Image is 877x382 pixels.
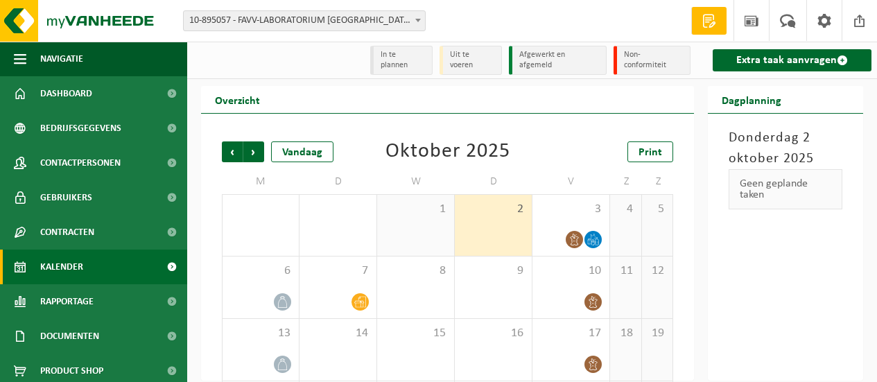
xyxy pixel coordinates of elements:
div: Oktober 2025 [385,141,510,162]
span: 17 [539,326,602,341]
span: 4 [617,202,634,217]
span: Bedrijfsgegevens [40,111,121,146]
span: Contactpersonen [40,146,121,180]
span: 13 [229,326,292,341]
span: 10 [539,263,602,279]
td: W [377,169,455,194]
span: 18 [617,326,634,341]
span: 6 [229,263,292,279]
span: 10-895057 - FAVV-LABORATORIUM GENTBRUGGE - GENTBRUGGE [183,10,426,31]
span: Gebruikers [40,180,92,215]
span: Volgende [243,141,264,162]
span: 2 [462,202,525,217]
span: 19 [649,326,666,341]
span: 3 [539,202,602,217]
span: 11 [617,263,634,279]
a: Extra taak aanvragen [713,49,871,71]
span: 14 [306,326,370,341]
h2: Dagplanning [708,86,795,113]
span: 10-895057 - FAVV-LABORATORIUM GENTBRUGGE - GENTBRUGGE [184,11,425,31]
span: Documenten [40,319,99,354]
span: Print [639,147,662,158]
span: 1 [384,202,447,217]
span: Vorige [222,141,243,162]
span: 12 [649,263,666,279]
li: In te plannen [370,46,433,75]
span: Contracten [40,215,94,250]
span: Navigatie [40,42,83,76]
span: Rapportage [40,284,94,319]
div: Vandaag [271,141,333,162]
span: 9 [462,263,525,279]
span: 5 [649,202,666,217]
a: Print [627,141,673,162]
li: Afgewerkt en afgemeld [509,46,607,75]
span: 15 [384,326,447,341]
span: Kalender [40,250,83,284]
td: M [222,169,299,194]
td: D [455,169,532,194]
td: V [532,169,610,194]
span: 16 [462,326,525,341]
td: D [299,169,377,194]
div: Geen geplande taken [729,169,842,209]
h3: Donderdag 2 oktober 2025 [729,128,842,169]
h2: Overzicht [201,86,274,113]
li: Non-conformiteit [614,46,691,75]
td: Z [642,169,674,194]
span: 7 [306,263,370,279]
span: 8 [384,263,447,279]
td: Z [610,169,642,194]
span: Dashboard [40,76,92,111]
li: Uit te voeren [440,46,502,75]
